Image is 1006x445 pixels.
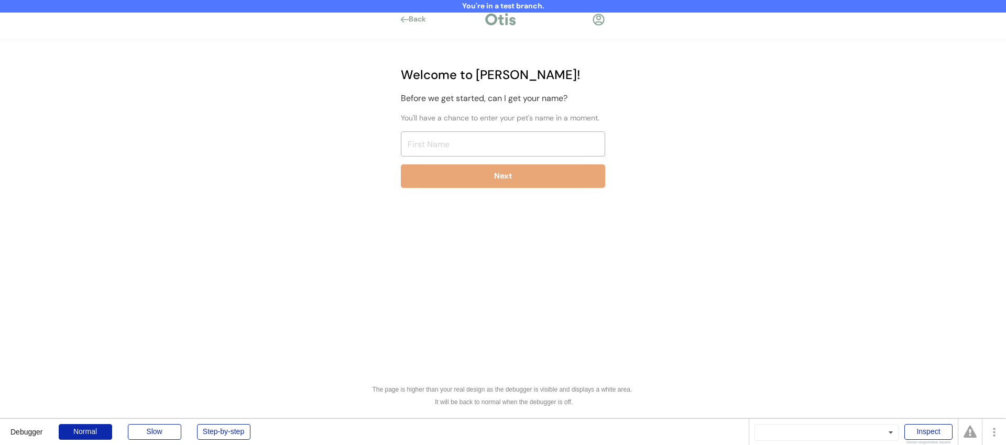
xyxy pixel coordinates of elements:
div: You'll have a chance to enter your pet's name in a moment. [401,113,605,124]
div: Back [409,14,432,25]
input: First Name [401,131,605,157]
div: Welcome to [PERSON_NAME]! [401,65,605,84]
button: Next [401,164,605,188]
div: Slow [128,424,181,440]
div: Before we get started, can I get your name? [401,92,605,105]
div: Step-by-step [197,424,250,440]
div: Normal [59,424,112,440]
div: Debugger [10,419,43,436]
div: Show responsive boxes [904,440,953,444]
div: Inspect [904,424,953,440]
